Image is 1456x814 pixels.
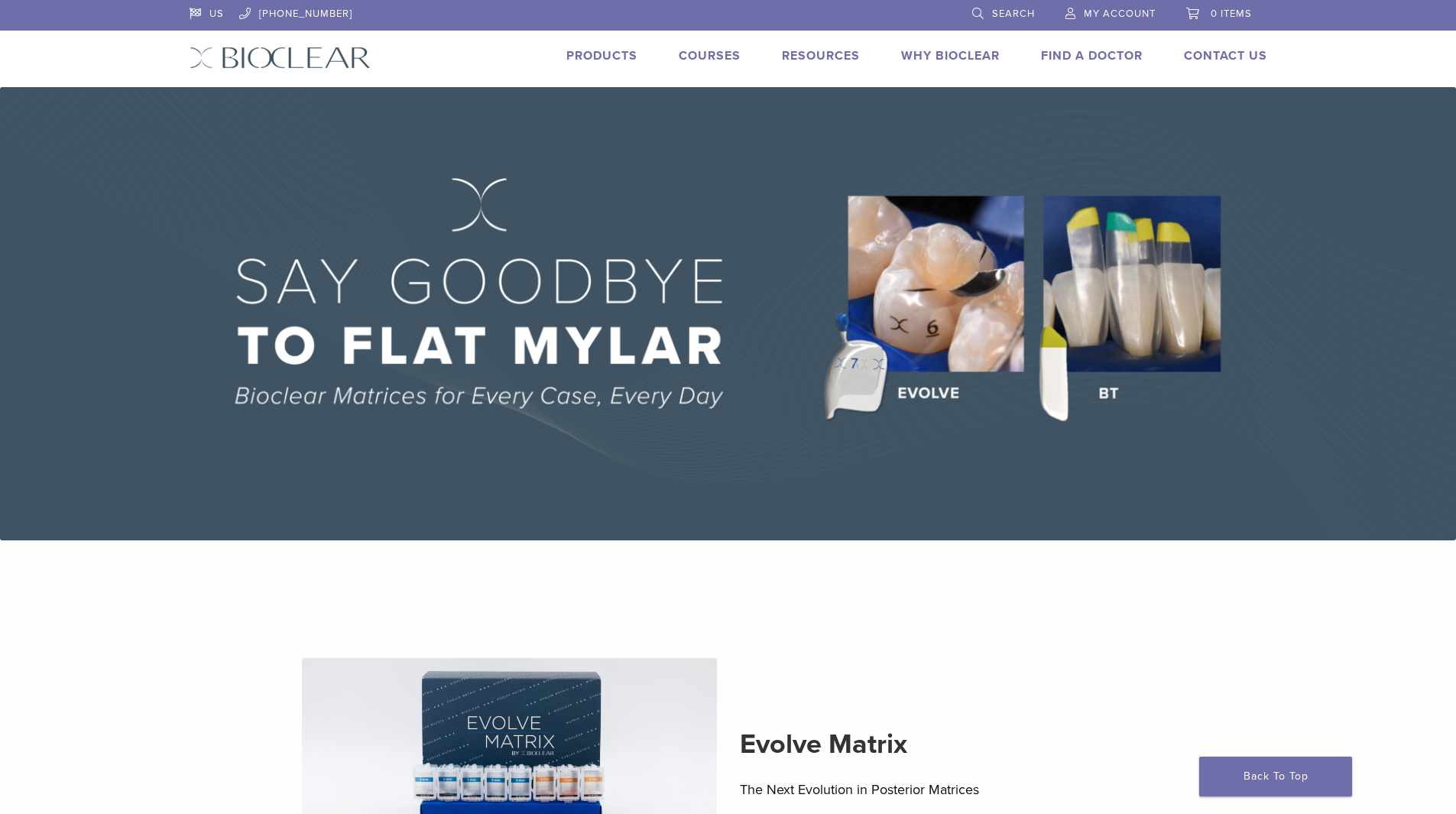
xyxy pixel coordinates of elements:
a: Resources [782,48,860,63]
span: 0 items [1211,8,1252,20]
a: Courses [679,48,741,63]
a: Find A Doctor [1041,48,1143,63]
a: Back To Top [1199,757,1352,796]
span: My Account [1084,8,1156,20]
p: The Next Evolution in Posterior Matrices [740,778,1155,801]
a: Products [566,48,637,63]
img: Bioclear [190,47,371,69]
span: Search [992,8,1035,20]
h2: Evolve Matrix [740,726,1155,763]
a: Why Bioclear [901,48,1000,63]
a: Contact Us [1184,48,1267,63]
